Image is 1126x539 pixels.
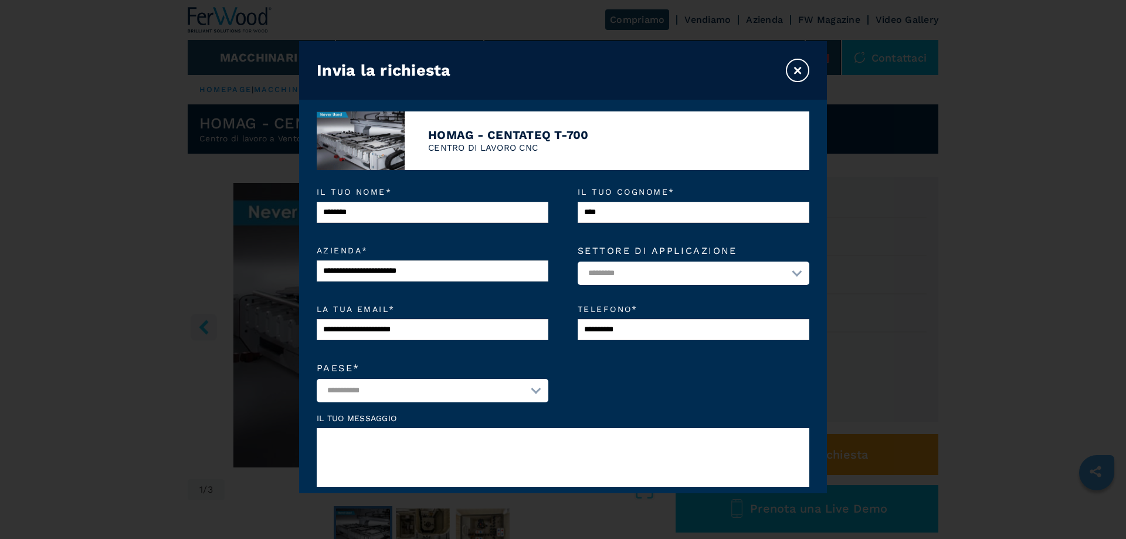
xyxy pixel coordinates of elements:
[428,142,589,154] p: CENTRO DI LAVORO CNC
[317,61,451,80] h3: Invia la richiesta
[317,111,405,170] img: image
[317,364,548,373] label: Paese
[578,305,809,313] em: Telefono
[786,59,809,82] button: ×
[317,319,548,340] input: La tua email*
[578,202,809,223] input: Il tuo cognome*
[317,414,809,422] label: Il tuo messaggio
[428,128,589,142] h4: HOMAG - CENTATEQ T-700
[317,305,548,313] em: La tua email
[578,319,809,340] input: Telefono*
[317,260,548,282] input: Azienda*
[578,246,809,256] label: Settore di applicazione
[317,202,548,223] input: Il tuo nome*
[317,188,548,196] em: Il tuo nome
[578,188,809,196] em: Il tuo cognome
[317,246,548,255] em: Azienda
